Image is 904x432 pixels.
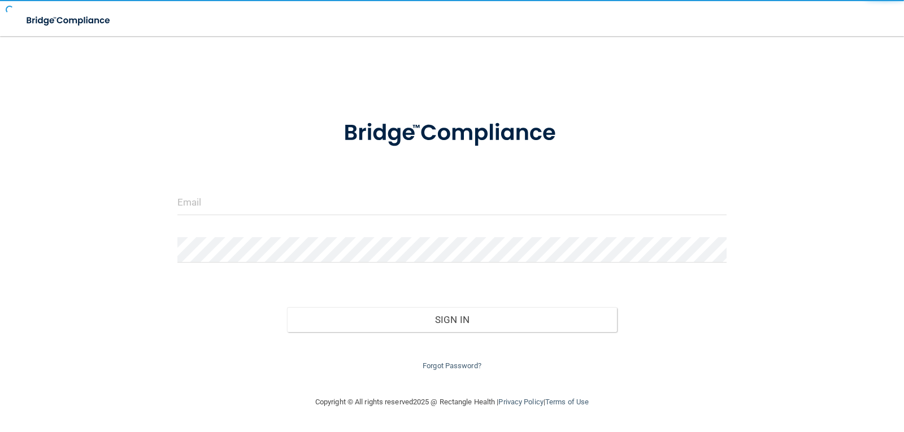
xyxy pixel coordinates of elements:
[17,9,121,32] img: bridge_compliance_login_screen.278c3ca4.svg
[320,104,584,163] img: bridge_compliance_login_screen.278c3ca4.svg
[498,398,543,406] a: Privacy Policy
[177,190,727,215] input: Email
[246,384,658,420] div: Copyright © All rights reserved 2025 @ Rectangle Health | |
[287,307,617,332] button: Sign In
[423,361,481,370] a: Forgot Password?
[545,398,589,406] a: Terms of Use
